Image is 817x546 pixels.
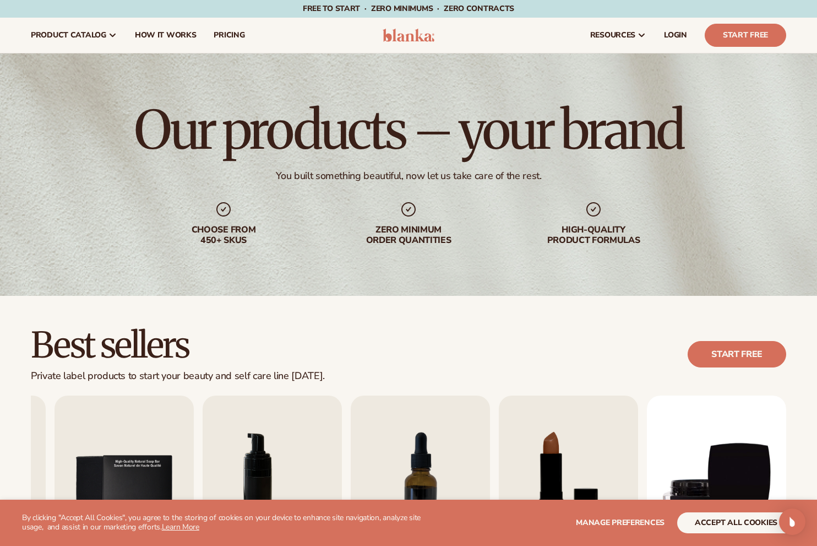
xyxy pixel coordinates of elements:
button: accept all cookies [677,512,795,533]
span: Manage preferences [576,517,665,528]
a: product catalog [22,18,126,53]
div: Private label products to start your beauty and self care line [DATE]. [31,370,325,382]
h1: Our products – your brand [134,104,683,156]
p: By clicking "Accept All Cookies", you agree to the storing of cookies on your device to enhance s... [22,513,437,532]
a: Learn More [162,522,199,532]
span: Free to start · ZERO minimums · ZERO contracts [303,3,514,14]
button: Manage preferences [576,512,665,533]
img: logo [383,29,435,42]
span: LOGIN [664,31,687,40]
div: High-quality product formulas [523,225,664,246]
a: How It Works [126,18,205,53]
div: Open Intercom Messenger [779,509,805,535]
a: resources [581,18,655,53]
span: How It Works [135,31,197,40]
div: You built something beautiful, now let us take care of the rest. [276,170,542,182]
span: pricing [214,31,244,40]
div: Zero minimum order quantities [338,225,479,246]
span: resources [590,31,635,40]
a: pricing [205,18,253,53]
h2: Best sellers [31,327,325,364]
a: LOGIN [655,18,696,53]
a: Start Free [705,24,786,47]
span: product catalog [31,31,106,40]
div: Choose from 450+ Skus [153,225,294,246]
a: Start free [688,341,786,367]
